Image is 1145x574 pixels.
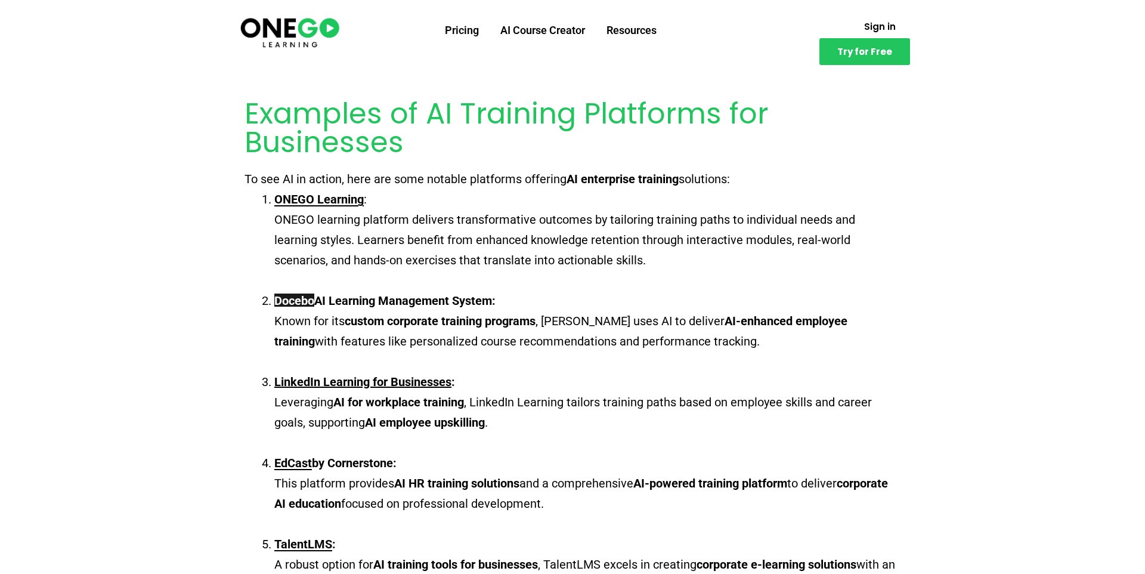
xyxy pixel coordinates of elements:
b: AI training tools for businesses [373,557,538,572]
span: To see AI in action, here are some notable platforms offering [245,172,567,186]
span: Try for Free [837,47,892,56]
b: AI-powered training platform [633,476,787,490]
b: AI employee upskilling [365,415,485,430]
span: Leveraging [274,395,333,409]
a: EdCast [274,456,312,470]
span: , TalentLMS excels in creating [538,557,697,572]
a: LinkedIn Learning for Businesses [274,375,451,389]
b: AI Learning Management System: [274,294,496,308]
span: A robust option for [274,557,373,572]
span: and a comprehensive [519,476,633,490]
a: Resources [596,15,667,46]
a: AI Course Creator [490,15,596,46]
span: to deliver [787,476,837,490]
b: AI HR training solutions [394,476,519,490]
span: This platform provides [274,476,394,490]
b: : [274,537,336,551]
h2: Examples of AI Training Platforms for Businesses [245,100,900,157]
span: with features like personalized course recommendations and performance tracking. [315,334,760,348]
b: AI enterprise training [567,172,679,186]
span: focused on professional development. [341,496,544,511]
b: by Cornerstone: [274,456,397,470]
a: Sign in [850,15,910,38]
span: solutions: [679,172,730,186]
a: Docebo [274,294,314,308]
a: ONEGO Learning [274,192,364,206]
span: Known for its [274,314,345,328]
a: TalentLMS [274,537,332,551]
li: : ONEGO learning platform delivers transformative outcomes by tailoring training paths to individ... [274,189,900,291]
b: corporate e-learning solutions [697,557,856,572]
b: : [274,375,455,389]
span: , LinkedIn Learning tailors training paths based on employee skills and career goals, supporting [274,395,872,430]
span: Sign in [864,22,896,31]
a: Try for Free [819,38,910,65]
a: Pricing [434,15,490,46]
b: AI for workplace training [333,395,464,409]
b: custom corporate training programs [345,314,536,328]
span: . [485,415,488,430]
span: , [PERSON_NAME] uses AI to deliver [536,314,725,328]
